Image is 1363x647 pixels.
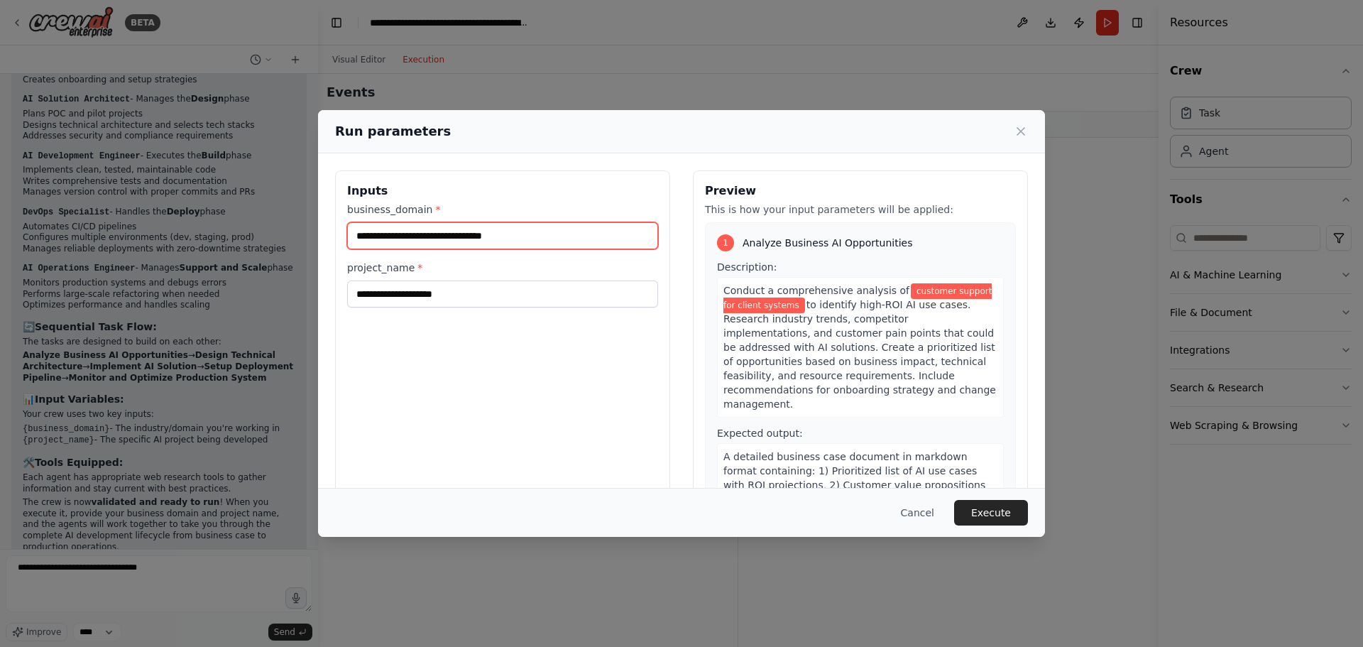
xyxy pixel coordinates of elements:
span: Conduct a comprehensive analysis of [723,285,909,296]
p: This is how your input parameters will be applied: [705,202,1016,217]
label: project_name [347,261,658,275]
h2: Run parameters [335,121,451,141]
span: Description: [717,261,777,273]
span: Variable: business_domain [723,283,992,313]
div: 1 [717,234,734,251]
button: Cancel [889,500,946,526]
span: to identify high-ROI AI use cases. Research industry trends, competitor implementations, and cust... [723,299,996,410]
button: Execute [954,500,1028,526]
span: Analyze Business AI Opportunities [743,236,912,250]
span: A detailed business case document in markdown format containing: 1) Prioritized list of AI use ca... [723,451,994,548]
label: business_domain [347,202,658,217]
h3: Preview [705,183,1016,200]
h3: Inputs [347,183,658,200]
span: Expected output: [717,428,803,439]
